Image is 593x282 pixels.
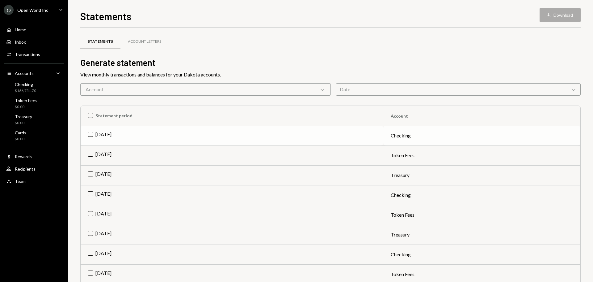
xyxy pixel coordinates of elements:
td: Checking [383,245,580,264]
a: Checking$166,751.70 [4,80,64,95]
a: Transactions [4,49,64,60]
div: Account Letters [128,39,161,44]
div: Treasury [15,114,32,119]
td: Checking [383,126,580,145]
a: Rewards [4,151,64,162]
td: Treasury [383,165,580,185]
h2: Generate statement [80,57,581,69]
a: Accounts [4,67,64,79]
div: Accounts [15,71,34,76]
div: Rewards [15,154,32,159]
a: Statements [80,34,120,50]
div: O [4,5,14,15]
div: Cards [15,130,26,135]
a: Recipients [4,163,64,174]
a: Cards$0.00 [4,128,64,143]
div: Inbox [15,39,26,45]
a: Account Letters [120,34,169,50]
div: Date [336,83,581,96]
div: Home [15,27,26,32]
div: Open World Inc [17,7,48,13]
div: $0.00 [15,104,37,110]
div: Account [80,83,331,96]
div: Recipients [15,166,36,171]
a: Inbox [4,36,64,47]
div: Statements [88,39,113,44]
div: Team [15,179,26,184]
td: Treasury [383,225,580,245]
div: View monthly transactions and balances for your Dakota accounts. [80,71,581,78]
div: $0.00 [15,120,32,126]
div: Token Fees [15,98,37,103]
a: Home [4,24,64,35]
td: Token Fees [383,145,580,165]
td: Token Fees [383,205,580,225]
a: Token Fees$0.00 [4,96,64,111]
td: Checking [383,185,580,205]
a: Treasury$0.00 [4,112,64,127]
div: Transactions [15,52,40,57]
a: Team [4,176,64,187]
div: Checking [15,82,36,87]
th: Account [383,106,580,126]
div: $0.00 [15,137,26,142]
div: $166,751.70 [15,88,36,93]
h1: Statements [80,10,131,22]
